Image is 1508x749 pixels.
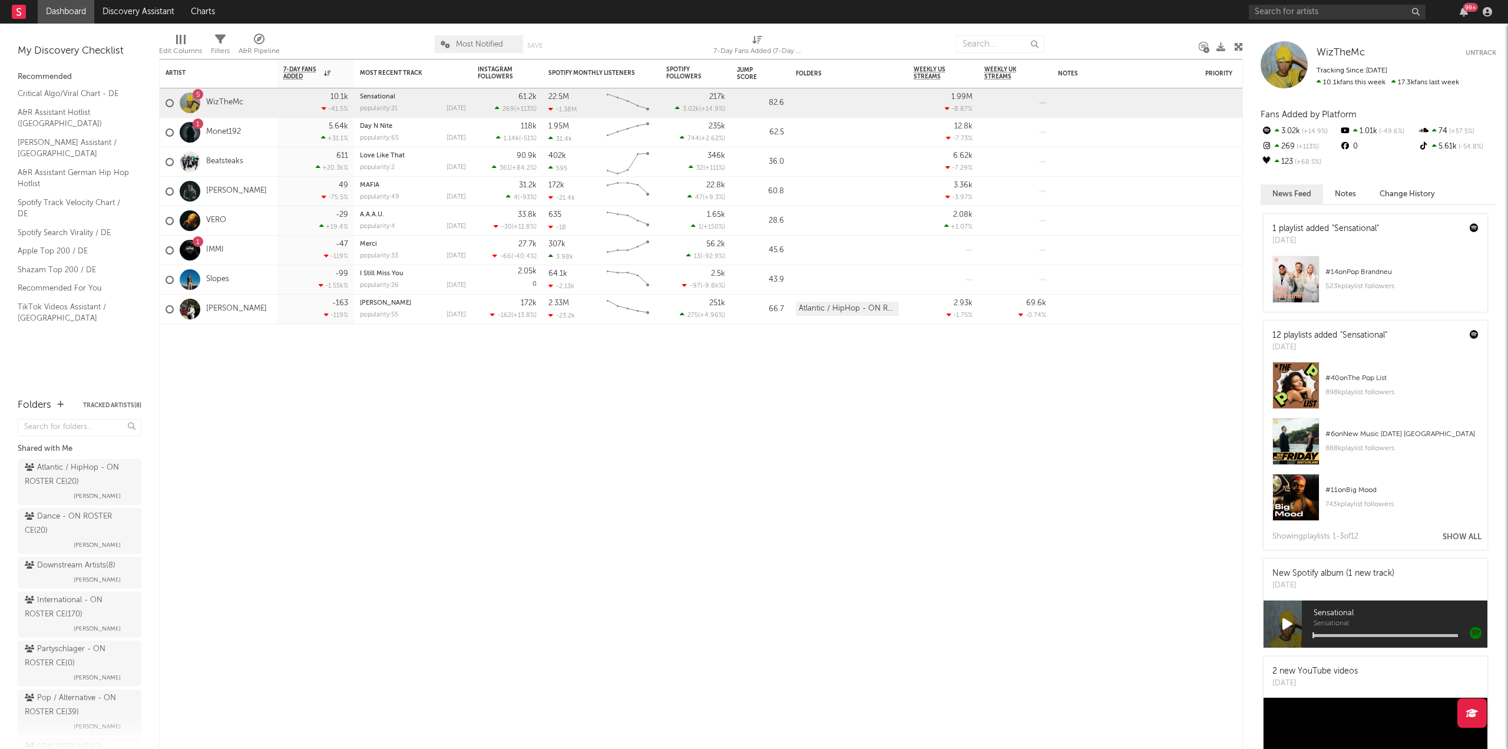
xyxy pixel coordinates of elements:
[548,182,564,189] div: 172k
[322,105,348,113] div: -41.5 %
[699,224,702,230] span: 1
[1264,474,1487,530] a: #11onBig Mood743kplaylist followers
[336,240,348,248] div: -47
[705,165,723,171] span: +111 %
[737,155,784,169] div: 36.0
[690,283,700,289] span: -97
[324,252,348,260] div: -119 %
[548,211,561,219] div: 635
[18,106,130,130] a: A&R Assistant Hotlist ([GEOGRAPHIC_DATA])
[492,164,537,171] div: ( )
[18,70,141,84] div: Recommended
[548,270,567,278] div: 64.1k
[947,311,973,319] div: -1.75 %
[360,270,466,277] div: I Still Miss You
[1317,79,1385,86] span: 10.1k fans this week
[737,243,784,258] div: 45.6
[1272,329,1387,342] div: 12 playlists added
[1293,159,1321,166] span: +68.5 %
[25,559,115,573] div: Downstream Artists ( 8 )
[601,265,654,295] svg: Chart title
[548,105,577,113] div: -1.38M
[548,93,569,101] div: 22.5M
[1323,184,1368,204] button: Notes
[159,29,202,64] div: Edit Columns
[1447,128,1474,135] span: +57.5 %
[702,253,723,260] span: -92.9 %
[700,312,723,319] span: +4.96 %
[283,66,321,80] span: 7-Day Fans Added
[521,299,537,307] div: 172k
[447,194,466,200] div: [DATE]
[1325,483,1479,497] div: # 11 on Big Mood
[1295,144,1319,150] span: +113 %
[504,136,519,142] span: 1.14k
[1325,371,1479,385] div: # 40 on The Pop List
[1325,497,1479,512] div: 743k playlist followers
[360,182,379,189] a: MAFIA
[360,153,405,159] a: Love Like That
[1457,144,1483,150] span: -54.8 %
[954,299,973,307] div: 2.93k
[954,182,973,189] div: 3.36k
[18,87,130,100] a: Critical Algo/Viral Chart - DE
[360,105,398,112] div: popularity: 21
[1205,70,1252,77] div: Priority
[1264,256,1487,312] a: #14onPop Brandneu523kplaylist followers
[914,66,955,80] span: Weekly US Streams
[1418,139,1496,154] div: 5.61k
[702,283,723,289] span: -9.8k %
[360,164,395,171] div: popularity: 2
[500,165,510,171] span: 361
[74,538,121,552] span: [PERSON_NAME]
[737,184,784,199] div: 60.8
[447,164,466,171] div: [DATE]
[548,312,575,319] div: -23.2k
[954,123,973,130] div: 12.8k
[706,182,725,189] div: 22.8k
[456,41,503,48] span: Most Notified
[501,224,512,230] span: -30
[695,194,703,201] span: 47
[332,299,348,307] div: -163
[206,98,243,108] a: WizTheMc
[1272,342,1387,354] div: [DATE]
[360,182,466,189] div: MAFIA
[1325,427,1479,441] div: # 6 on New Music [DATE] [GEOGRAPHIC_DATA]
[709,93,725,101] div: 217k
[18,196,130,220] a: Spotify Track Velocity Chart / DE
[518,240,537,248] div: 27.7k
[498,312,511,319] span: -162
[1249,5,1426,19] input: Search for artists
[360,212,384,218] a: A.A.A.U.
[709,123,725,130] div: 235k
[18,592,141,638] a: International - ON ROSTER CE(170)[PERSON_NAME]
[689,164,725,171] div: ( )
[1418,124,1496,139] div: 74
[360,212,466,218] div: A.A.A.U.
[548,70,637,77] div: Spotify Monthly Listeners
[25,642,131,671] div: Partyschlager - ON ROSTER CE ( 0 )
[1264,418,1487,474] a: #6onNew Music [DATE] [GEOGRAPHIC_DATA]888kplaylist followers
[713,29,802,64] div: 7-Day Fans Added (7-Day Fans Added)
[74,622,121,636] span: [PERSON_NAME]
[1325,441,1479,456] div: 888k playlist followers
[159,44,202,58] div: Edit Columns
[496,134,537,142] div: ( )
[1317,67,1387,74] span: Tracking Since: [DATE]
[1314,621,1487,628] span: Sensational
[518,268,537,275] div: 2.05k
[1325,385,1479,400] div: 898k playlist followers
[737,273,784,287] div: 43.9
[360,270,404,277] a: I Still Miss You
[339,182,348,189] div: 49
[601,147,654,177] svg: Chart title
[1261,154,1339,170] div: 123
[1317,48,1365,58] span: WizTheMc
[1261,184,1323,204] button: News Feed
[495,105,537,113] div: ( )
[447,223,466,230] div: [DATE]
[521,123,537,130] div: 118k
[18,301,130,325] a: TikTok Videos Assistant / [GEOGRAPHIC_DATA]
[675,105,725,113] div: ( )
